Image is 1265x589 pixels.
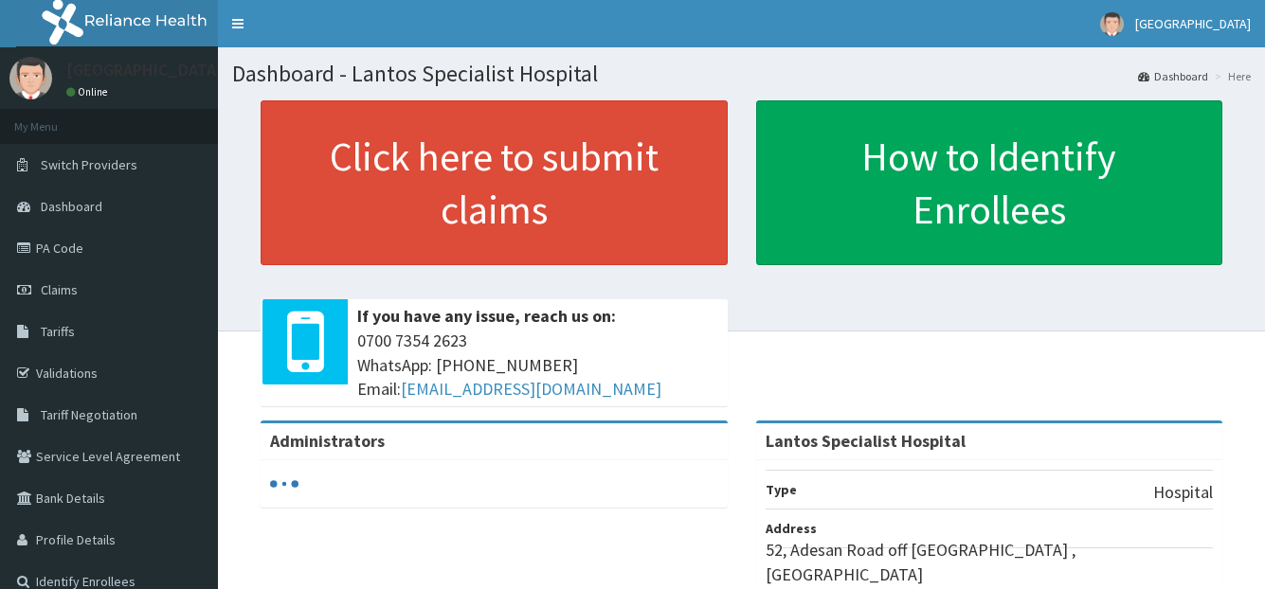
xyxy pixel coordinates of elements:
[270,470,298,498] svg: audio-loading
[41,406,137,423] span: Tariff Negotiation
[1100,12,1124,36] img: User Image
[357,305,616,327] b: If you have any issue, reach us on:
[401,378,661,400] a: [EMAIL_ADDRESS][DOMAIN_NAME]
[1135,15,1251,32] span: [GEOGRAPHIC_DATA]
[1138,68,1208,84] a: Dashboard
[9,57,52,99] img: User Image
[357,329,718,402] span: 0700 7354 2623 WhatsApp: [PHONE_NUMBER] Email:
[1153,480,1213,505] p: Hospital
[766,430,966,452] strong: Lantos Specialist Hospital
[66,62,223,79] p: [GEOGRAPHIC_DATA]
[766,520,817,537] b: Address
[41,198,102,215] span: Dashboard
[766,481,797,498] b: Type
[766,538,1214,586] p: 52, Adesan Road off [GEOGRAPHIC_DATA] , [GEOGRAPHIC_DATA]
[270,430,385,452] b: Administrators
[232,62,1251,86] h1: Dashboard - Lantos Specialist Hospital
[261,100,728,265] a: Click here to submit claims
[41,281,78,298] span: Claims
[41,156,137,173] span: Switch Providers
[756,100,1223,265] a: How to Identify Enrollees
[1210,68,1251,84] li: Here
[66,85,112,98] a: Online
[41,323,75,340] span: Tariffs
